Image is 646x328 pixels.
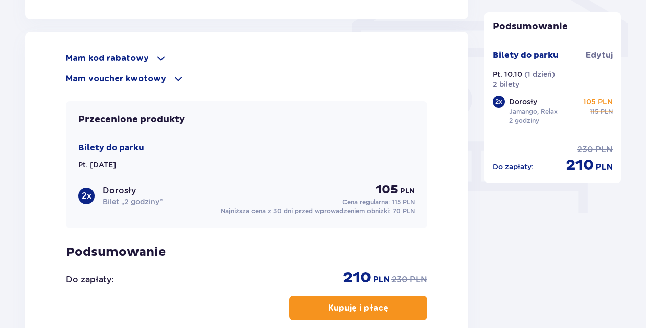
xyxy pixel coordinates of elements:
[410,274,427,286] span: PLN
[493,69,522,79] p: Pt. 10.10
[66,245,427,260] p: Podsumowanie
[596,162,613,173] span: PLN
[509,97,537,107] p: Dorosły
[66,274,113,286] p: Do zapłaty :
[566,156,594,175] span: 210
[343,268,371,288] span: 210
[376,182,398,198] span: 105
[400,186,415,196] span: PLN
[289,296,427,320] button: Kupuję i płacę
[221,207,415,216] p: Najniższa cena z 30 dni przed wprowadzeniem obniżki:
[66,73,166,84] p: Mam voucher kwotowy
[342,198,415,207] p: Cena regularna:
[78,142,144,154] p: Bilety do parku
[484,20,621,33] p: Podsumowanie
[392,198,415,206] span: 115 PLN
[493,162,534,172] p: Do zapłaty :
[493,50,559,61] p: Bilety do parku
[524,69,555,79] p: ( 1 dzień )
[509,116,539,125] p: 2 godziny
[586,50,613,61] span: Edytuj
[78,188,95,204] div: 2 x
[493,96,505,108] div: 2 x
[78,160,116,170] p: Pt. [DATE]
[328,302,388,314] p: Kupuję i płacę
[577,144,593,156] span: 230
[590,107,598,116] span: 115
[393,207,415,215] span: 70 PLN
[103,185,136,196] p: Dorosły
[103,196,163,207] p: Bilet „2 godziny”
[373,274,390,286] span: PLN
[595,144,613,156] span: PLN
[391,274,408,286] span: 230
[509,107,558,116] p: Jamango, Relax
[493,79,519,90] p: 2 bilety
[601,107,613,116] span: PLN
[78,114,185,126] p: Przecenione produkty
[66,53,149,64] p: Mam kod rabatowy
[583,97,613,107] p: 105 PLN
